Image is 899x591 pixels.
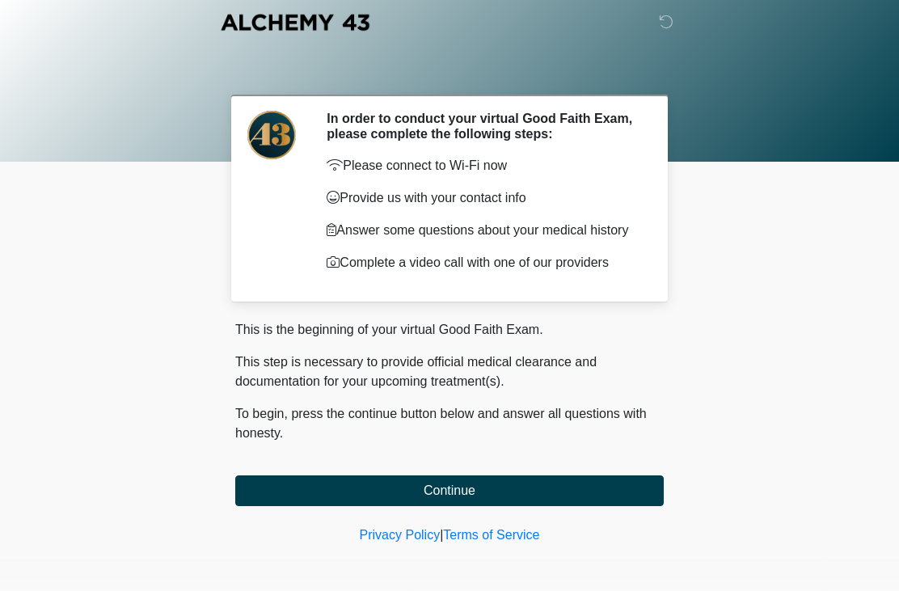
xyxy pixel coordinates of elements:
p: This is the beginning of your virtual Good Faith Exam. [235,320,664,340]
p: Answer some questions about your medical history [327,221,639,240]
p: This step is necessary to provide official medical clearance and documentation for your upcoming ... [235,352,664,391]
img: Alchemy 43 Logo [219,12,371,32]
p: To begin, press the continue button below and answer all questions with honesty. [235,404,664,443]
p: Complete a video call with one of our providers [327,253,639,272]
h1: ‎ ‎ ‎ ‎ [223,58,676,88]
h2: In order to conduct your virtual Good Faith Exam, please complete the following steps: [327,111,639,141]
a: Terms of Service [443,528,539,542]
p: Please connect to Wi-Fi now [327,156,639,175]
button: Continue [235,475,664,506]
img: Agent Avatar [247,111,296,159]
a: Privacy Policy [360,528,441,542]
a: | [440,528,443,542]
p: Provide us with your contact info [327,188,639,208]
